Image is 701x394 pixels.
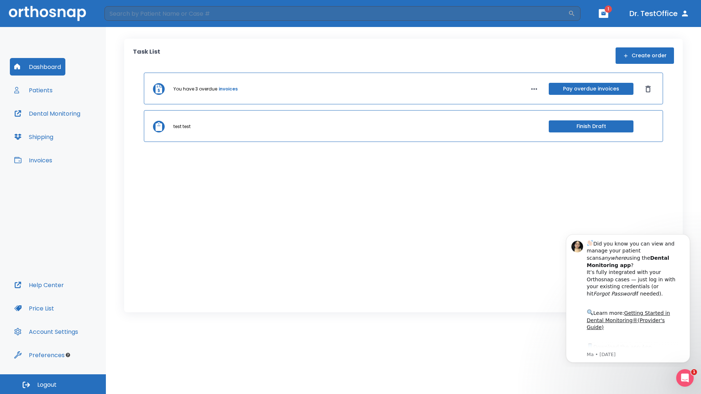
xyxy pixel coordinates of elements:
[32,124,124,130] p: Message from Ma, sent 8w ago
[37,381,57,389] span: Logout
[616,47,674,64] button: Create order
[173,123,191,130] p: test test
[10,323,83,340] button: Account Settings
[65,352,71,358] div: Tooltip anchor
[10,151,57,169] button: Invoices
[10,105,85,122] button: Dental Monitoring
[676,369,694,387] iframe: Intercom live chat
[219,86,238,92] a: invoices
[104,6,568,21] input: Search by Patient Name or Case #
[627,7,692,20] button: Dr. TestOffice
[10,128,58,146] button: Shipping
[555,228,701,367] iframe: Intercom notifications message
[32,115,124,152] div: Download the app: | ​ Let us know if you need help getting started!
[10,58,65,76] button: Dashboard
[133,47,160,64] p: Task List
[605,5,612,13] span: 1
[691,369,697,375] span: 1
[32,116,97,130] a: App Store
[10,276,68,294] button: Help Center
[642,83,654,95] button: Dismiss
[124,11,130,17] button: Dismiss notification
[9,6,86,21] img: Orthosnap
[10,346,69,364] button: Preferences
[10,81,57,99] button: Patients
[549,83,633,95] button: Pay overdue invoices
[10,300,58,317] button: Price List
[549,120,633,132] button: Finish Draft
[173,86,217,92] p: You have 3 overdue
